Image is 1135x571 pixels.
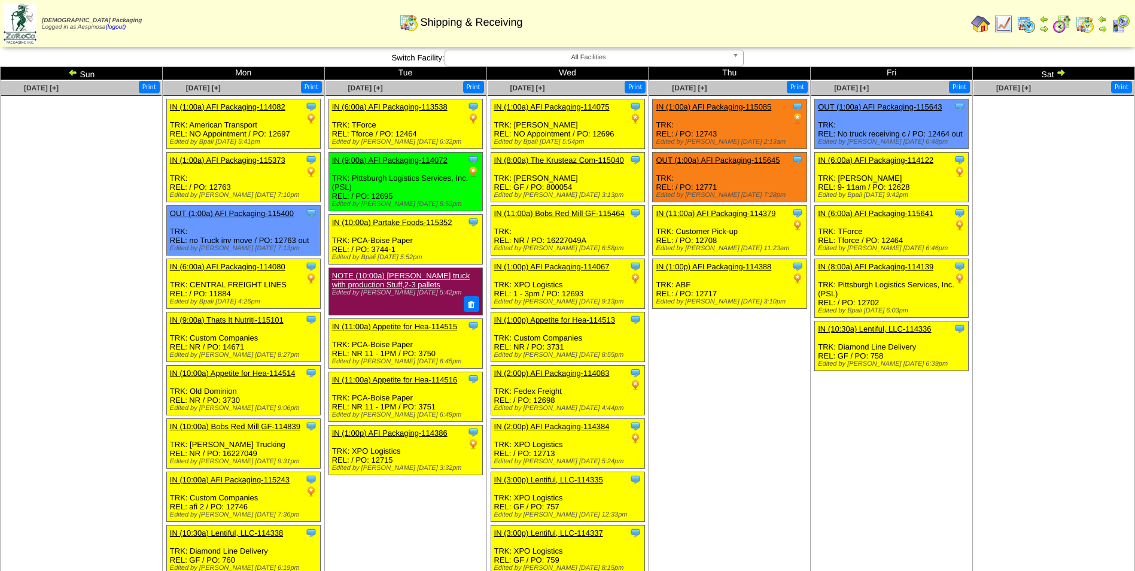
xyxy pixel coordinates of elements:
[792,219,804,231] img: PO
[332,138,482,145] div: Edited by [PERSON_NAME] [DATE] 6:32pm
[166,259,320,309] div: TRK: CENTRAL FREIGHT LINES REL: / PO: 11884
[954,260,966,272] img: Tooltip
[954,207,966,219] img: Tooltip
[494,262,610,271] a: IN (1:00p) AFI Packaging-114067
[332,375,458,384] a: IN (11:00a) Appetite for Hea-114516
[834,84,869,92] span: [DATE] [+]
[494,138,644,145] div: Edited by Bpali [DATE] 5:54pm
[170,405,320,412] div: Edited by [PERSON_NAME] [DATE] 9:06pm
[301,81,322,93] button: Print
[494,511,644,518] div: Edited by [PERSON_NAME] [DATE] 12:33pm
[420,16,522,29] span: Shipping & Receiving
[629,379,641,391] img: PO
[450,50,728,65] span: All Facilities
[994,14,1013,34] img: line_graph.gif
[629,113,641,124] img: PO
[494,369,610,378] a: IN (2:00p) AFI Packaging-114083
[1098,14,1107,24] img: arrowleft.gif
[166,419,320,469] div: TRK: [PERSON_NAME] Trucking REL: NR / PO: 16227049
[629,207,641,219] img: Tooltip
[24,84,59,92] a: [DATE] [+]
[491,259,644,309] div: TRK: XPO Logistics REL: 1 - 3pm / PO: 12693
[792,101,804,113] img: Tooltip
[170,458,320,465] div: Edited by [PERSON_NAME] [DATE] 9:31pm
[973,67,1135,80] td: Sat
[629,367,641,379] img: Tooltip
[166,472,320,522] div: TRK: Custom Companies REL: afi 2 / PO: 12746
[818,102,942,111] a: OUT (1:00a) AFI Packaging-115643
[815,153,969,202] div: TRK: [PERSON_NAME] REL: 9- 11am / PO: 12628
[332,254,482,261] div: Edited by Bpali [DATE] 5:52pm
[305,314,317,326] img: Tooltip
[629,432,641,444] img: PO
[494,351,644,359] div: Edited by [PERSON_NAME] [DATE] 8:55pm
[629,154,641,166] img: Tooltip
[305,367,317,379] img: Tooltip
[467,373,479,385] img: Tooltip
[787,81,808,93] button: Print
[491,419,644,469] div: TRK: XPO Logistics REL: / PO: 12713
[510,84,544,92] a: [DATE] [+]
[494,405,644,412] div: Edited by [PERSON_NAME] [DATE] 4:44pm
[467,426,479,438] img: Tooltip
[305,166,317,178] img: PO
[653,259,807,309] div: TRK: ABF REL: / PO: 12717
[656,298,806,305] div: Edited by [PERSON_NAME] [DATE] 3:10pm
[653,153,807,202] div: TRK: REL: / PO: 12771
[467,166,479,178] img: PO
[954,101,966,113] img: Tooltip
[792,154,804,166] img: Tooltip
[332,218,452,227] a: IN (10:00a) Partake Foods-115352
[1098,24,1107,34] img: arrowright.gif
[494,475,603,484] a: IN (3:00p) Lentiful, LLC-114335
[170,209,294,218] a: OUT (1:00a) AFI Packaging-115400
[328,425,482,475] div: TRK: XPO Logistics REL: / PO: 12715
[649,67,811,80] td: Thu
[348,84,383,92] span: [DATE] [+]
[1111,14,1130,34] img: calendarcustomer.gif
[332,358,482,365] div: Edited by [PERSON_NAME] [DATE] 6:45pm
[629,314,641,326] img: Tooltip
[656,102,771,111] a: IN (1:00a) AFI Packaging-115085
[170,422,300,431] a: IN (10:00a) Bobs Red Mill GF-114839
[818,360,968,367] div: Edited by [PERSON_NAME] [DATE] 6:39pm
[494,458,644,465] div: Edited by [PERSON_NAME] [DATE] 5:24pm
[815,99,969,149] div: TRK: REL: No truck receiving c / PO: 12464 out
[818,209,933,218] a: IN (6:00a) AFI Packaging-115641
[170,262,285,271] a: IN (6:00a) AFI Packaging-114080
[464,296,479,312] button: Delete Note
[467,320,479,332] img: Tooltip
[332,102,448,111] a: IN (6:00a) AFI Packaging-113538
[467,101,479,113] img: Tooltip
[815,259,969,318] div: TRK: Pittsburgh Logistics Services, Inc. (PSL) REL: / PO: 12702
[1075,14,1094,34] img: calendarinout.gif
[629,101,641,113] img: Tooltip
[792,272,804,284] img: PO
[105,24,126,31] a: (logout)
[170,298,320,305] div: Edited by Bpali [DATE] 4:26pm
[494,529,603,537] a: IN (3:00p) Lentiful, LLC-114337
[170,245,320,252] div: Edited by [PERSON_NAME] [DATE] 7:13pm
[996,84,1031,92] a: [DATE] [+]
[494,102,610,111] a: IN (1:00a) AFI Packaging-114075
[971,14,990,34] img: home.gif
[491,312,644,362] div: TRK: Custom Companies REL: NR / PO: 3731
[332,201,482,208] div: Edited by [PERSON_NAME] [DATE] 8:53pm
[653,99,807,149] div: TRK: REL: / PO: 12743
[4,4,36,44] img: zoroco-logo-small.webp
[463,81,484,93] button: Print
[305,272,317,284] img: PO
[467,216,479,228] img: Tooltip
[1056,68,1066,77] img: arrowright.gif
[170,315,284,324] a: IN (9:00a) Thats It Nutriti-115101
[494,245,644,252] div: Edited by [PERSON_NAME] [DATE] 6:58pm
[818,192,968,199] div: Edited by Bpali [DATE] 9:42pm
[332,464,482,472] div: Edited by [PERSON_NAME] [DATE] 3:32pm
[166,206,320,256] div: TRK: REL: no Truck inv move / PO: 12763 out
[186,84,221,92] a: [DATE] [+]
[818,156,933,165] a: IN (6:00a) AFI Packaging-114122
[1052,14,1072,34] img: calendarblend.gif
